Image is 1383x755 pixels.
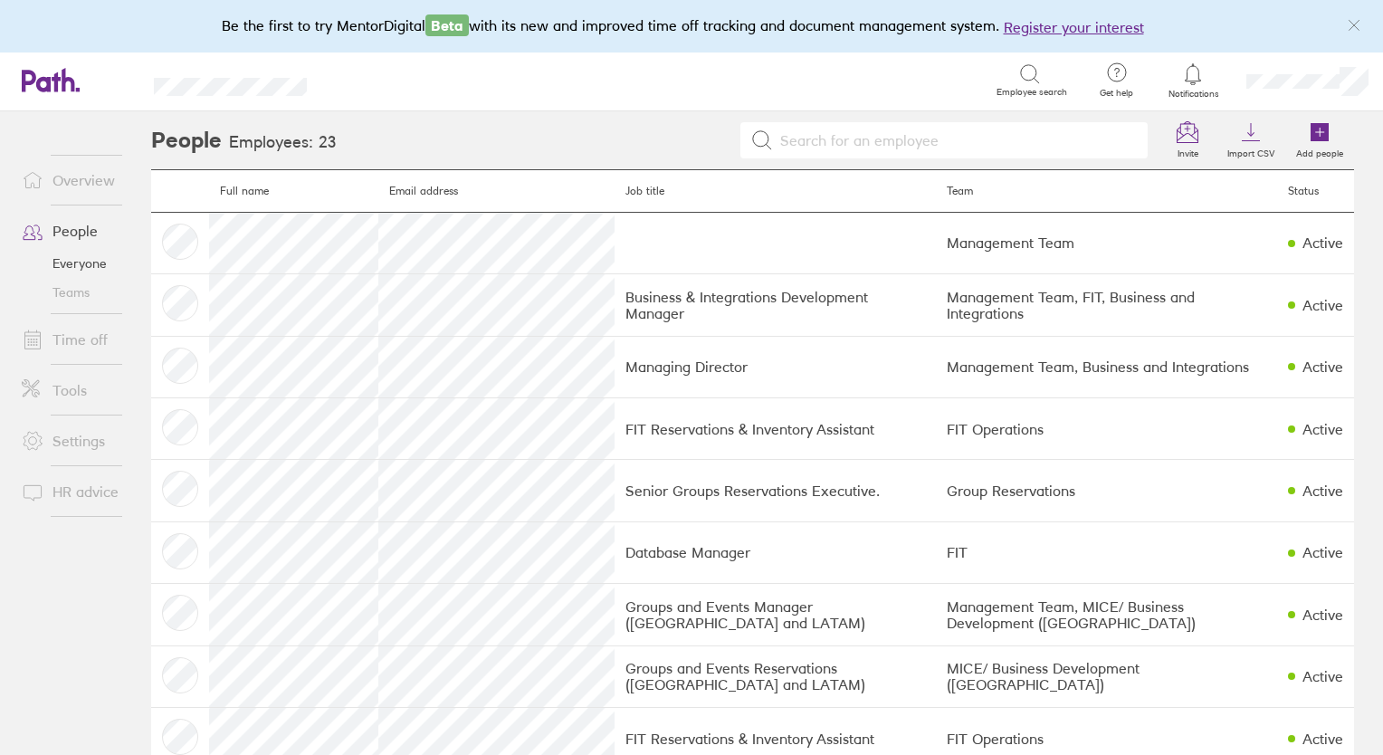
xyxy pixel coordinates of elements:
td: FIT Reservations & Inventory Assistant [615,398,937,460]
td: Business & Integrations Development Manager [615,274,937,336]
td: Management Team, FIT, Business and Integrations [936,274,1277,336]
th: Job title [615,170,937,213]
a: Settings [7,423,153,459]
div: Active [1302,544,1343,560]
div: Active [1302,483,1343,499]
th: Status [1277,170,1354,213]
label: Invite [1167,143,1209,159]
td: Groups and Events Reservations ([GEOGRAPHIC_DATA] and LATAM) [615,645,937,707]
a: Notifications [1164,62,1223,100]
td: Management Team, MICE/ Business Development ([GEOGRAPHIC_DATA]) [936,584,1277,645]
td: Management Team [936,212,1277,273]
div: Search [356,72,402,88]
div: Active [1302,421,1343,437]
a: Tools [7,372,153,408]
td: MICE/ Business Development ([GEOGRAPHIC_DATA]) [936,645,1277,707]
td: Management Team, Business and Integrations [936,336,1277,397]
h2: People [151,111,222,169]
span: Beta [425,14,469,36]
div: Active [1302,358,1343,375]
a: Import CSV [1216,111,1285,169]
th: Team [936,170,1277,213]
div: Be the first to try MentorDigital with its new and improved time off tracking and document manage... [222,14,1162,38]
td: FIT [936,521,1277,583]
a: Invite [1159,111,1216,169]
div: Active [1302,607,1343,623]
h3: Employees: 23 [229,133,337,152]
div: Active [1302,297,1343,313]
td: Senior Groups Reservations Executive. [615,460,937,521]
span: Employee search [997,87,1067,98]
td: Groups and Events Manager ([GEOGRAPHIC_DATA] and LATAM) [615,584,937,645]
td: Managing Director [615,336,937,397]
input: Search for an employee [773,123,1137,158]
label: Import CSV [1216,143,1285,159]
a: People [7,213,153,249]
a: Teams [7,278,153,307]
div: Active [1302,668,1343,684]
label: Add people [1285,143,1354,159]
a: HR advice [7,473,153,510]
td: Database Manager [615,521,937,583]
th: Email address [378,170,614,213]
span: Get help [1087,88,1146,99]
span: Notifications [1164,89,1223,100]
a: Time off [7,321,153,358]
a: Add people [1285,111,1354,169]
td: FIT Operations [936,398,1277,460]
div: Active [1302,234,1343,251]
th: Full name [209,170,378,213]
td: Group Reservations [936,460,1277,521]
a: Everyone [7,249,153,278]
a: Overview [7,162,153,198]
div: Active [1302,731,1343,747]
button: Register your interest [1004,16,1144,38]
